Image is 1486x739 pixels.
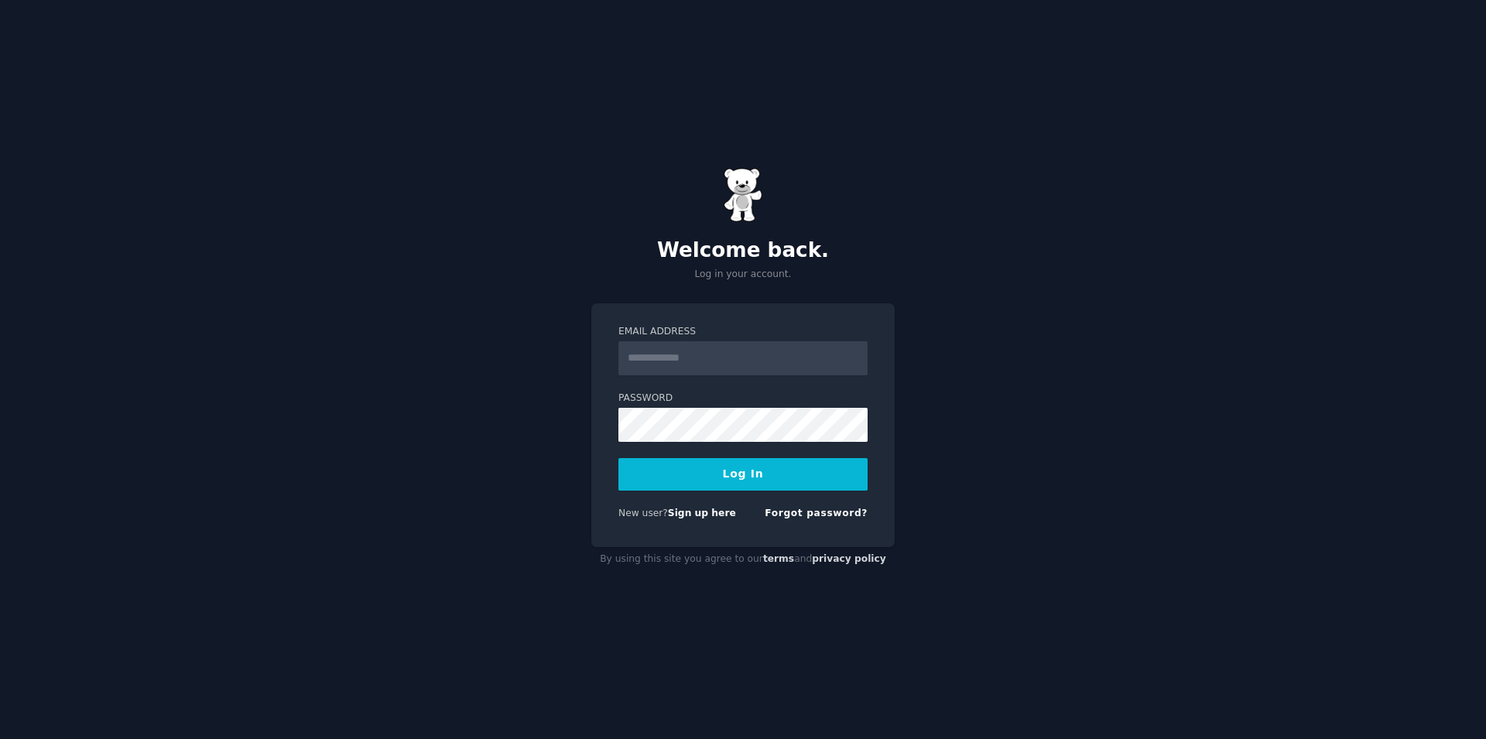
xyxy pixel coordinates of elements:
h2: Welcome back. [591,238,895,263]
img: Gummy Bear [724,168,762,222]
span: New user? [618,508,668,518]
label: Password [618,392,868,405]
button: Log In [618,458,868,491]
a: privacy policy [812,553,886,564]
p: Log in your account. [591,268,895,282]
label: Email Address [618,325,868,339]
div: By using this site you agree to our and [591,547,895,572]
a: Forgot password? [765,508,868,518]
a: Sign up here [668,508,736,518]
a: terms [763,553,794,564]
